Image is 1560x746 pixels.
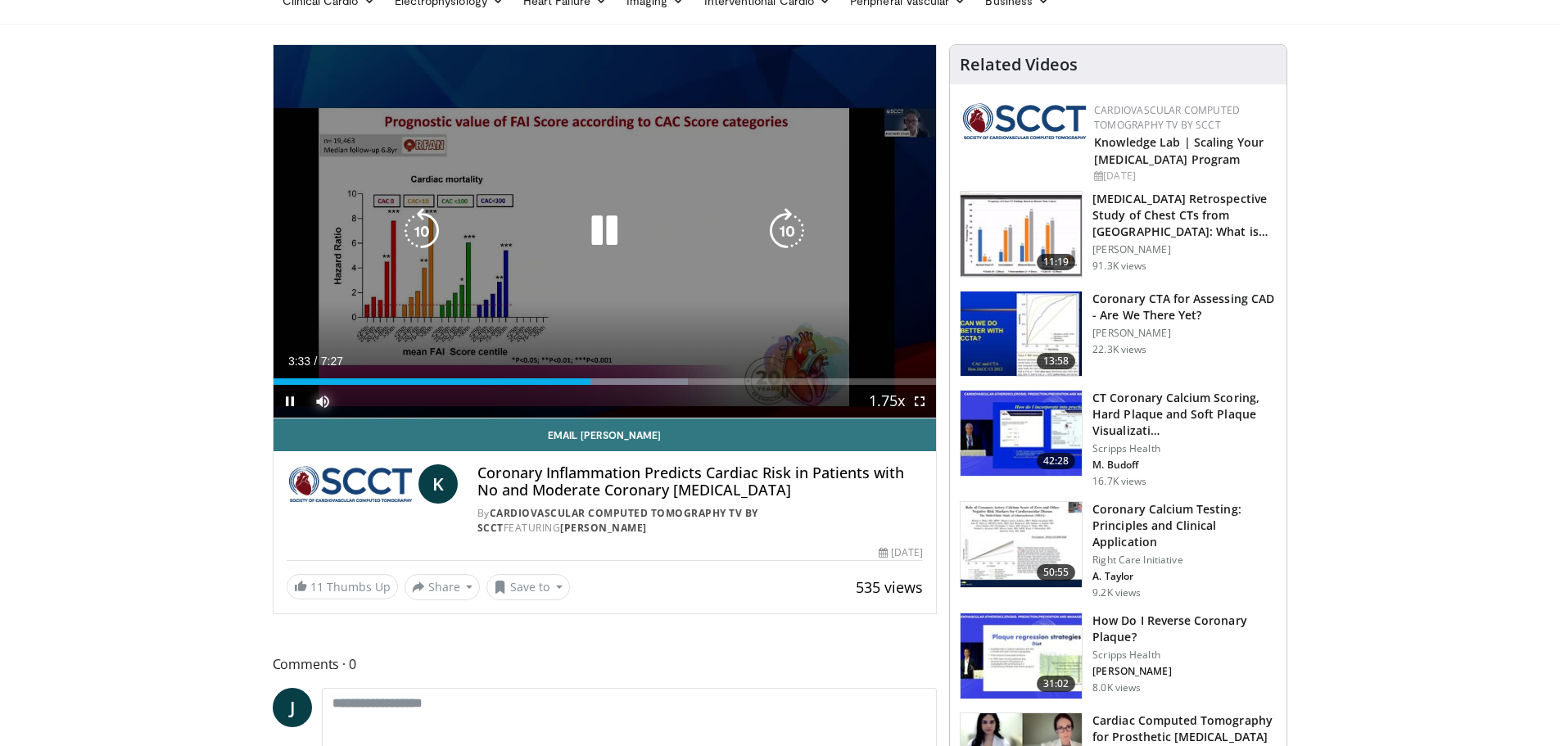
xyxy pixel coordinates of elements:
[1092,291,1277,323] h3: Coronary CTA for Assessing CAD - Are We There Yet?
[273,653,938,675] span: Comments 0
[273,688,312,727] a: J
[1092,343,1146,356] p: 22.3K views
[960,501,1277,599] a: 50:55 Coronary Calcium Testing: Principles and Clinical Application Right Care Initiative A. Tayl...
[1094,169,1273,183] div: [DATE]
[1092,554,1277,567] p: Right Care Initiative
[1092,586,1141,599] p: 9.2K views
[960,191,1277,278] a: 11:19 [MEDICAL_DATA] Retrospective Study of Chest CTs from [GEOGRAPHIC_DATA]: What is the Re… [PE...
[1037,564,1076,581] span: 50:55
[1092,390,1277,439] h3: CT Coronary Calcium Scoring, Hard Plaque and Soft Plaque Visualizati…
[1092,613,1277,645] h3: How Do I Reverse Coronary Plaque?
[961,292,1082,377] img: 34b2b9a4-89e5-4b8c-b553-8a638b61a706.150x105_q85_crop-smart_upscale.jpg
[274,45,937,418] video-js: Video Player
[963,103,1086,139] img: 51a70120-4f25-49cc-93a4-67582377e75f.png.150x105_q85_autocrop_double_scale_upscale_version-0.2.png
[477,506,923,536] div: By FEATURING
[306,385,339,418] button: Mute
[560,521,647,535] a: [PERSON_NAME]
[288,355,310,368] span: 3:33
[1092,501,1277,550] h3: Coronary Calcium Testing: Principles and Clinical Application
[960,291,1277,378] a: 13:58 Coronary CTA for Assessing CAD - Are We There Yet? [PERSON_NAME] 22.3K views
[1092,681,1141,694] p: 8.0K views
[1092,649,1277,662] p: Scripps Health
[310,579,323,595] span: 11
[1092,327,1277,340] p: [PERSON_NAME]
[287,464,412,504] img: Cardiovascular Computed Tomography TV by SCCT
[477,464,923,500] h4: Coronary Inflammation Predicts Cardiac Risk in Patients with No and Moderate Coronary [MEDICAL_DATA]
[477,506,758,535] a: Cardiovascular Computed Tomography TV by SCCT
[1092,442,1277,455] p: Scripps Health
[961,391,1082,476] img: 4ea3ec1a-320e-4f01-b4eb-a8bc26375e8f.150x105_q85_crop-smart_upscale.jpg
[418,464,458,504] a: K
[1092,243,1277,256] p: [PERSON_NAME]
[405,574,481,600] button: Share
[1037,353,1076,369] span: 13:58
[486,574,570,600] button: Save to
[1092,191,1277,240] h3: [MEDICAL_DATA] Retrospective Study of Chest CTs from [GEOGRAPHIC_DATA]: What is the Re…
[870,385,903,418] button: Playback Rate
[1037,676,1076,692] span: 31:02
[960,55,1078,75] h4: Related Videos
[1094,134,1264,167] a: Knowledge Lab | Scaling Your [MEDICAL_DATA] Program
[960,613,1277,699] a: 31:02 How Do I Reverse Coronary Plaque? Scripps Health [PERSON_NAME] 8.0K views
[314,355,318,368] span: /
[961,613,1082,699] img: 31adc9e7-5da4-4a43-a07f-d5170cdb9529.150x105_q85_crop-smart_upscale.jpg
[1092,475,1146,488] p: 16.7K views
[961,192,1082,277] img: c2eb46a3-50d3-446d-a553-a9f8510c7760.150x105_q85_crop-smart_upscale.jpg
[321,355,343,368] span: 7:27
[1092,260,1146,273] p: 91.3K views
[274,378,937,385] div: Progress Bar
[287,574,398,599] a: 11 Thumbs Up
[960,390,1277,488] a: 42:28 CT Coronary Calcium Scoring, Hard Plaque and Soft Plaque Visualizati… Scripps Health M. Bud...
[1037,453,1076,469] span: 42:28
[274,385,306,418] button: Pause
[1037,254,1076,270] span: 11:19
[1092,459,1277,472] p: M. Budoff
[879,545,923,560] div: [DATE]
[856,577,923,597] span: 535 views
[1094,103,1240,132] a: Cardiovascular Computed Tomography TV by SCCT
[1092,570,1277,583] p: A. Taylor
[903,385,936,418] button: Fullscreen
[1092,665,1277,678] p: [PERSON_NAME]
[274,418,937,451] a: Email [PERSON_NAME]
[961,502,1082,587] img: c75e2ae5-4540-49a9-b2f1-0dc3e954be13.150x105_q85_crop-smart_upscale.jpg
